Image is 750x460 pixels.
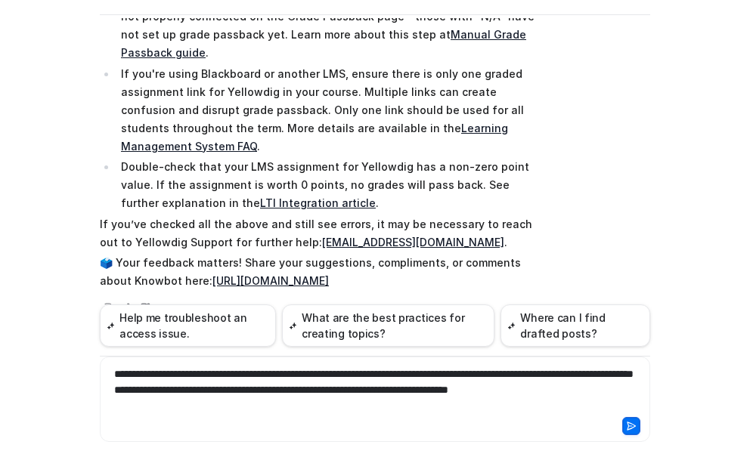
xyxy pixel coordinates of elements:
p: If you're using Blackboard or another LMS, ensure there is only one graded assignment link for Ye... [121,65,542,156]
a: Learning Management System FAQ [121,122,508,153]
a: LTI Integration article [260,196,376,209]
a: [URL][DOMAIN_NAME] [212,274,329,287]
p: 🗳️ Your feedback matters! Share your suggestions, compliments, or comments about Knowbot here: [100,254,542,290]
a: [EMAIL_ADDRESS][DOMAIN_NAME] [322,236,504,249]
button: Help me troubleshoot an access issue. [100,304,276,347]
button: What are the best practices for creating topics? [282,304,494,347]
p: If you’ve checked all the above and still see errors, it may be necessary to reach out to Yellowd... [100,215,542,252]
p: Double-check that your LMS assignment for Yellowdig has a non-zero point value. If the assignment... [121,158,542,212]
button: Where can I find drafted posts? [501,304,650,347]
